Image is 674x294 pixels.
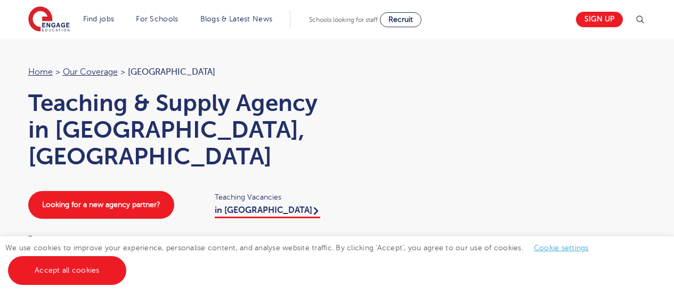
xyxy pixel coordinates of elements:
span: > [120,67,125,77]
a: Accept all cookies [8,256,126,285]
span: [GEOGRAPHIC_DATA] [128,67,215,77]
h1: Teaching & Supply Agency in [GEOGRAPHIC_DATA], [GEOGRAPHIC_DATA] [28,90,327,170]
a: Looking for a new agency partner? [28,191,174,219]
a: Home [28,67,53,77]
a: Cookie settings [534,244,589,252]
span: Teaching Vacancies [215,191,327,203]
span: Recruit [388,15,413,23]
span: > [55,67,60,77]
a: For Schools [136,15,178,23]
a: Sign up [576,12,623,27]
a: Blogs & Latest News [200,15,273,23]
a: 01273 447633 [28,234,144,250]
nav: breadcrumb [28,65,327,79]
span: We use cookies to improve your experience, personalise content, and analyse website traffic. By c... [5,244,599,274]
a: Find jobs [83,15,115,23]
a: Recruit [380,12,421,27]
a: Our coverage [63,67,118,77]
a: in [GEOGRAPHIC_DATA] [215,205,320,218]
span: Schools looking for staff [309,16,378,23]
img: Engage Education [28,6,70,33]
